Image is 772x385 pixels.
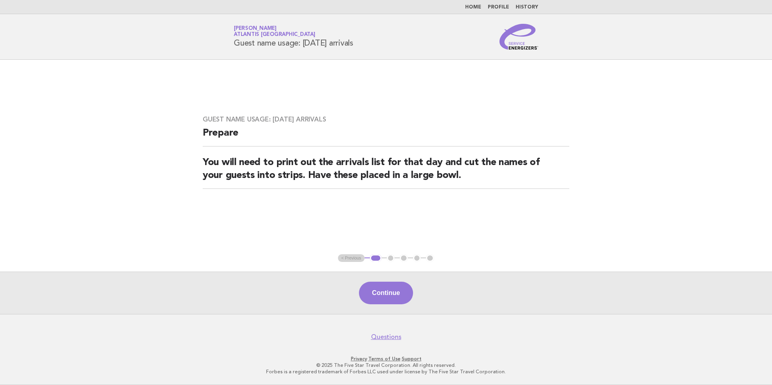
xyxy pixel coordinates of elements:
p: Forbes is a registered trademark of Forbes LLC used under license by The Five Star Travel Corpora... [139,368,633,375]
a: Home [465,5,481,10]
a: Support [402,356,422,362]
p: · · [139,356,633,362]
button: 1 [370,254,382,262]
a: Questions [371,333,401,341]
h2: You will need to print out the arrivals list for that day and cut the names of your guests into s... [203,156,569,189]
h1: Guest name usage: [DATE] arrivals [234,26,353,47]
img: Service Energizers [499,24,538,50]
a: Privacy [351,356,367,362]
a: History [516,5,538,10]
h3: Guest name usage: [DATE] arrivals [203,115,569,123]
h2: Prepare [203,127,569,146]
button: Continue [359,282,413,304]
span: Atlantis [GEOGRAPHIC_DATA] [234,32,315,38]
a: [PERSON_NAME]Atlantis [GEOGRAPHIC_DATA] [234,26,315,37]
p: © 2025 The Five Star Travel Corporation. All rights reserved. [139,362,633,368]
a: Terms of Use [368,356,401,362]
a: Profile [488,5,509,10]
